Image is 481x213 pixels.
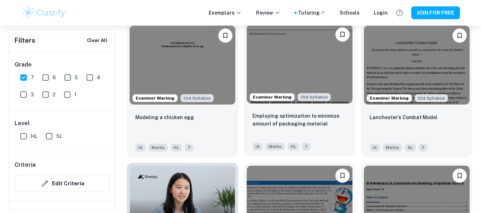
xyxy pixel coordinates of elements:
[85,35,109,46] button: Clear All
[127,23,238,158] a: Examiner MarkingAlthough this IA is written for the old math syllabus (last exam in November 2020...
[135,113,194,121] p: Modeling a chicken egg
[415,94,448,102] span: Old Syllabus
[298,93,331,101] span: Old Syllabus
[56,132,62,140] span: SL
[244,23,355,158] a: Examiner MarkingAlthough this IA is written for the old math syllabus (last exam in November 2020...
[53,74,56,81] span: 6
[181,94,214,102] div: Although this IA is written for the old math syllabus (last exam in November 2020), the current I...
[298,9,325,17] a: Tutoring
[383,144,402,151] span: Maths
[15,119,110,128] h6: Level
[370,144,380,151] span: IA
[405,144,416,151] span: SL
[361,23,472,158] a: Examiner MarkingAlthough this IA is written for the old math syllabus (last exam in November 2020...
[185,144,193,151] span: 7
[21,6,67,20] img: Clastify logo
[15,36,35,46] h6: Filters
[31,74,34,81] span: 7
[218,28,232,43] button: Please log in to bookmark exemplars
[411,6,460,19] button: JOIN FOR FREE
[31,132,37,140] span: HL
[367,95,412,101] span: Examiner Marking
[75,74,78,81] span: 5
[247,25,352,104] img: Maths IA example thumbnail: Employing optimization to minimize amoun
[393,7,406,19] button: Help and Feedback
[288,143,299,150] span: HL
[15,161,36,169] h6: Criteria
[266,143,285,150] span: Maths
[252,112,347,128] p: Employing optimization to minimize amount of packaging material
[453,169,467,183] button: Please log in to bookmark exemplars
[15,60,110,69] h6: Grade
[335,27,350,42] button: Please log in to bookmark exemplars
[340,9,360,17] a: Schools
[53,91,56,98] span: 2
[335,169,350,183] button: Please log in to bookmark exemplars
[256,9,280,17] p: Review
[97,74,100,81] span: 4
[74,91,77,98] span: 1
[250,94,294,100] span: Examiner Marking
[181,94,214,102] span: Old Syllabus
[419,144,427,151] span: 7
[171,144,182,151] span: HL
[252,143,263,150] span: IA
[364,26,470,105] img: Maths IA example thumbnail: Lanchester’s Combat Model
[415,94,448,102] div: Although this IA is written for the old math syllabus (last exam in November 2020), the current I...
[130,26,235,105] img: Maths IA example thumbnail: Modeling a chicken egg
[15,175,110,192] button: Edit Criteria
[31,91,34,98] span: 3
[453,28,467,43] button: Please log in to bookmark exemplars
[298,93,331,101] div: Although this IA is written for the old math syllabus (last exam in November 2020), the current I...
[370,113,438,121] p: Lanchester’s Combat Model
[209,9,242,17] p: Exemplars
[133,95,177,101] span: Examiner Marking
[374,9,388,17] a: Login
[148,144,168,151] span: Maths
[135,144,146,151] span: IA
[302,143,310,150] span: 7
